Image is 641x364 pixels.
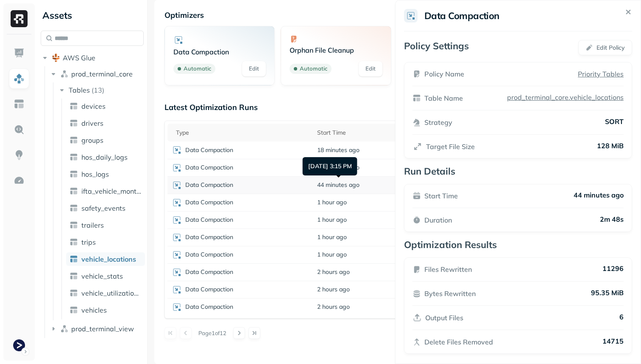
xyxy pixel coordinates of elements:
[602,264,624,274] p: 11296
[424,191,458,201] p: Start Time
[81,289,142,297] span: vehicle_utilization_day
[505,93,624,102] p: prod_terminal_core.vehicle_locations
[81,187,142,195] span: ifta_vehicle_months
[81,255,136,263] span: vehicle_locations
[317,129,394,137] div: Start Time
[71,70,133,78] span: prod_terminal_core
[504,93,624,102] a: prod_terminal_core.vehicle_locations
[41,8,144,22] div: Assets
[424,215,452,225] p: Duration
[71,324,134,333] span: prod_terminal_view
[81,272,123,280] span: vehicle_stats
[290,46,382,54] p: Orphan File Cleanup
[424,337,493,347] p: Delete Files Removed
[184,65,211,73] p: Automatic
[70,221,78,229] img: table
[63,54,95,62] span: AWS Glue
[81,170,109,178] span: hos_logs
[176,129,309,137] div: Type
[404,165,632,177] p: Run Details
[70,119,78,127] img: table
[70,204,78,212] img: table
[185,198,233,206] p: Data Compaction
[317,181,360,189] span: 44 minutes ago
[14,99,25,110] img: Asset Explorer
[185,181,233,189] p: Data Compaction
[404,40,469,55] p: Policy Settings
[600,215,624,225] p: 2m 48s
[81,238,96,246] span: trips
[14,124,25,135] img: Query Explorer
[424,288,476,299] p: Bytes Rewritten
[70,153,78,161] img: table
[424,117,452,127] p: Strategy
[14,48,25,59] img: Dashboard
[52,54,60,62] img: root
[317,251,347,259] span: 1 hour ago
[404,239,632,251] p: Optimization Results
[424,93,463,103] p: Table Name
[14,175,25,186] img: Optimization
[81,221,104,229] span: trailers
[92,86,104,94] p: ( 13 )
[185,303,233,311] p: Data Compaction
[60,324,69,333] img: namespace
[317,303,350,311] span: 2 hours ago
[242,61,266,76] a: Edit
[70,289,78,297] img: table
[597,141,624,152] p: 128 MiB
[81,204,125,212] span: safety_events
[591,288,624,299] p: 95.35 MiB
[70,238,78,246] img: table
[300,65,327,73] p: Automatic
[81,102,106,110] span: devices
[578,40,632,55] button: Edit Policy
[70,255,78,263] img: table
[13,339,25,351] img: Terminal
[70,102,78,110] img: table
[70,170,78,178] img: table
[605,117,624,127] p: SORT
[81,153,128,161] span: hos_daily_logs
[317,233,347,241] span: 1 hour ago
[425,313,463,323] p: Output Files
[198,329,226,337] p: Page 1 of 12
[185,164,233,172] p: Data Compaction
[317,268,350,276] span: 2 hours ago
[70,136,78,144] img: table
[185,251,233,259] p: Data Compaction
[185,216,233,224] p: Data Compaction
[424,10,499,22] h2: Data Compaction
[185,285,233,293] p: Data Compaction
[424,264,472,274] p: Files Rewritten
[185,146,233,154] p: Data Compaction
[317,146,360,154] span: 18 minutes ago
[185,233,233,241] p: Data Compaction
[424,69,464,79] p: Policy Name
[70,306,78,314] img: table
[602,337,624,347] p: 14715
[303,157,357,175] div: [DATE] 3:15 PM
[185,268,233,276] p: Data Compaction
[317,198,347,206] span: 1 hour ago
[60,70,69,78] img: namespace
[359,61,382,76] a: Edit
[619,313,624,323] p: 6
[14,73,25,84] img: Assets
[173,48,266,56] p: Data Compaction
[70,187,78,195] img: table
[426,141,475,152] p: Target File Size
[81,306,107,314] span: vehicles
[81,136,103,144] span: groups
[14,150,25,161] img: Insights
[574,191,624,201] p: 44 minutes ago
[11,10,28,27] img: Ryft
[81,119,103,127] span: drivers
[317,285,350,293] span: 2 hours ago
[317,216,347,224] span: 1 hour ago
[69,86,90,94] span: Tables
[578,69,624,79] a: Priority Tables
[164,10,624,20] p: Optimizers
[70,272,78,280] img: table
[164,102,258,112] p: Latest Optimization Runs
